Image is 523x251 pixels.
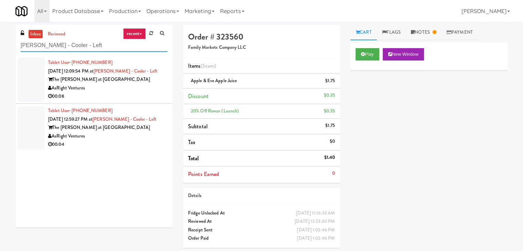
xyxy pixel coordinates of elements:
[46,30,67,39] a: reviewed
[296,209,335,218] div: [DATE] 11:16:33 AM
[48,107,112,114] a: Tablet User· [PHONE_NUMBER]
[188,234,335,243] div: Order Paid
[188,92,209,100] span: Discount
[191,108,239,114] span: 20% Off Rowan (launch)
[48,59,112,66] a: Tablet User· [PHONE_NUMBER]
[201,62,216,70] span: (1 )
[94,68,157,74] a: [PERSON_NAME] - Cooler - Left
[48,132,167,141] div: AsRight Ventures
[188,138,195,146] span: Tax
[188,45,335,50] h5: Family Markets Company LLC
[297,234,335,243] div: [DATE] 1:02:46 PM
[188,226,335,234] div: Receipt Sent
[188,154,199,162] span: Total
[332,169,335,178] div: 0
[48,123,167,132] div: The [PERSON_NAME] at [GEOGRAPHIC_DATA]
[350,25,377,40] a: Cart
[188,217,335,226] div: Reviewed At
[21,39,167,52] input: Search vision orders
[325,121,335,130] div: $1.75
[15,104,173,152] li: Tablet User· [PHONE_NUMBER][DATE] 12:59:27 PM at[PERSON_NAME] - Cooler - LeftThe [PERSON_NAME] at...
[295,217,335,226] div: [DATE] 12:23:50 PM
[29,30,43,39] a: inbox
[188,32,335,41] h4: Order # 323560
[191,77,237,84] span: Apple & Eve Apple Juice
[297,226,335,234] div: [DATE] 1:02:46 PM
[48,140,167,149] div: 00:04
[123,28,146,39] a: recent
[188,192,335,200] div: Details
[356,48,379,61] button: Play
[69,107,112,114] span: · [PHONE_NUMBER]
[69,59,112,66] span: · [PHONE_NUMBER]
[92,116,156,122] a: [PERSON_NAME] - Cooler - Left
[188,62,216,70] span: Items
[48,68,94,74] span: [DATE] 12:09:54 PM at
[15,56,173,104] li: Tablet User· [PHONE_NUMBER][DATE] 12:09:54 PM at[PERSON_NAME] - Cooler - LeftThe [PERSON_NAME] at...
[15,5,28,17] img: Micromart
[324,91,335,100] div: $0.35
[48,75,167,84] div: The [PERSON_NAME] at [GEOGRAPHIC_DATA]
[383,48,424,61] button: New Window
[188,122,208,130] span: Subtotal
[48,84,167,92] div: AsRight Ventures
[330,137,335,146] div: $0
[324,153,335,162] div: $1.40
[325,77,335,85] div: $1.75
[377,25,406,40] a: Flags
[406,25,442,40] a: Notes
[188,170,219,178] span: Points Earned
[48,116,92,122] span: [DATE] 12:59:27 PM at
[48,92,167,101] div: 00:08
[442,25,478,40] a: Payment
[188,209,335,218] div: Fridge Unlocked At
[324,107,335,116] div: $0.35
[204,62,214,70] ng-pluralize: item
